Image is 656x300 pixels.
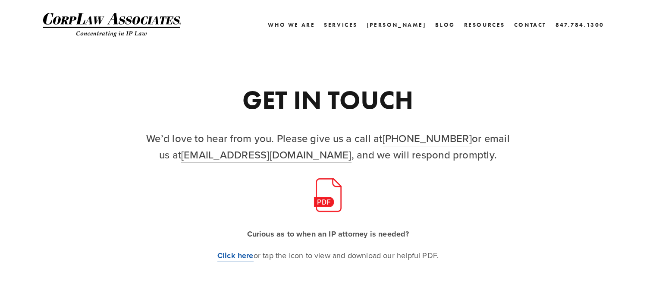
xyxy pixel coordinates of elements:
a: Resources [464,22,505,28]
a: Blog [435,19,455,31]
img: CorpLaw IP Law Firm [43,13,181,37]
a: Contact [514,19,546,31]
h1: GET IN TOUCH [141,87,515,113]
p: or tap the icon to view and download our helpful PDF. [141,249,515,262]
a: Who We Are [268,19,315,31]
h2: We’d love to hear from you. Please give us a call at or email us at , and we will respond promptly. [141,130,515,163]
a: 847.784.1300 [556,19,604,31]
a: Services [324,19,358,31]
a: [EMAIL_ADDRESS][DOMAIN_NAME] [181,147,352,163]
strong: Curious as to when an IP attorney is needed? [247,228,409,240]
a: Click here [217,250,254,262]
strong: Click here [217,250,254,261]
a: [PERSON_NAME] [367,19,427,31]
a: [PHONE_NUMBER] [383,131,472,146]
img: pdf-icon.png [311,178,345,212]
